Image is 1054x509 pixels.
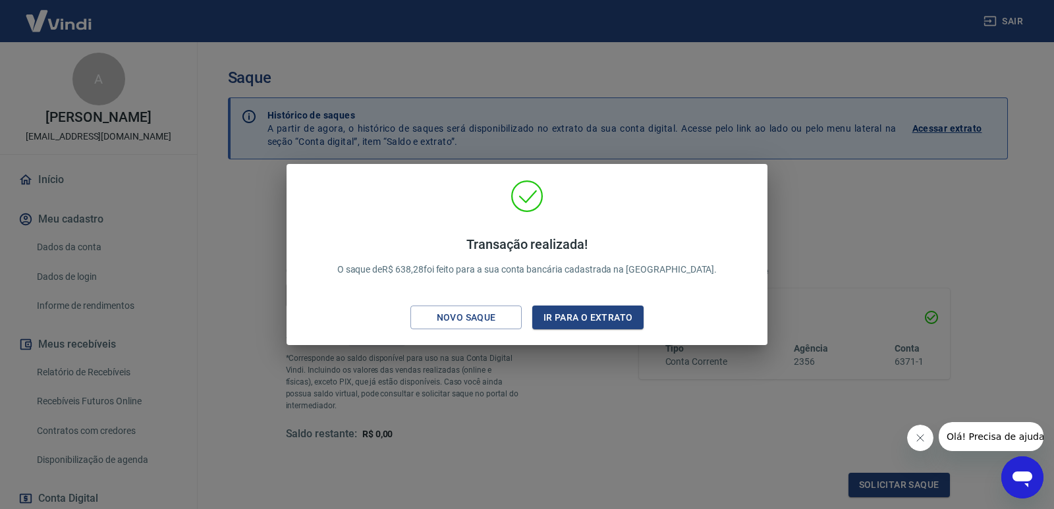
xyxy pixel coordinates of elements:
p: O saque de R$ 638,28 foi feito para a sua conta bancária cadastrada na [GEOGRAPHIC_DATA]. [337,236,717,277]
button: Ir para o extrato [532,306,644,330]
iframe: Fechar mensagem [907,425,933,451]
iframe: Botão para abrir a janela de mensagens [1001,456,1043,498]
button: Novo saque [410,306,522,330]
div: Novo saque [421,309,512,326]
h4: Transação realizada! [337,236,717,252]
span: Olá! Precisa de ajuda? [8,9,111,20]
iframe: Mensagem da empresa [939,422,1043,451]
